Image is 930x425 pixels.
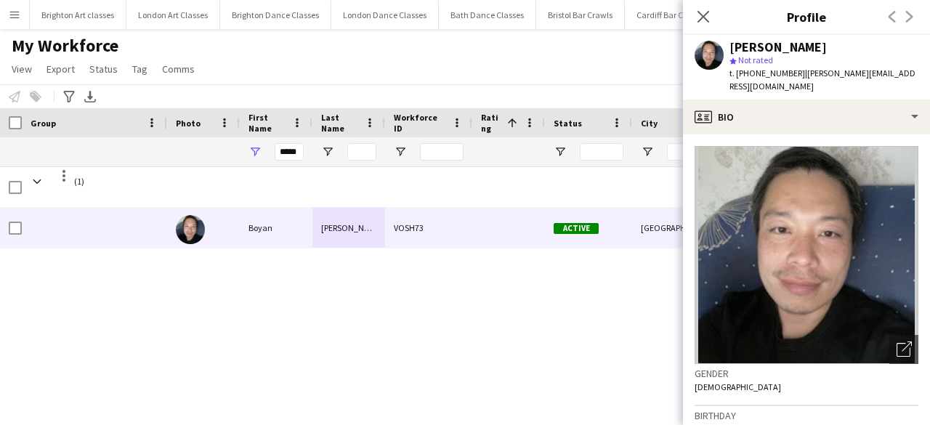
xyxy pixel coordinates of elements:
[81,88,99,105] app-action-btn: Export XLSX
[695,146,918,364] img: Crew avatar or photo
[41,60,81,78] a: Export
[321,145,334,158] button: Open Filter Menu
[683,7,930,26] h3: Profile
[554,145,567,158] button: Open Filter Menu
[738,54,773,65] span: Not rated
[74,167,84,195] span: (1)
[240,208,312,248] div: Boyan
[439,1,536,29] button: Bath Dance Classes
[641,118,658,129] span: City
[632,208,719,248] div: [GEOGRAPHIC_DATA]
[889,335,918,364] div: Open photos pop-in
[331,1,439,29] button: London Dance Classes
[60,88,78,105] app-action-btn: Advanced filters
[554,118,582,129] span: Status
[667,143,711,161] input: City Filter Input
[126,1,220,29] button: London Art Classes
[176,118,201,129] span: Photo
[420,143,464,161] input: Workforce ID Filter Input
[695,381,781,392] span: [DEMOGRAPHIC_DATA]
[162,62,195,76] span: Comms
[176,215,205,244] img: Boyan Zhang
[394,145,407,158] button: Open Filter Menu
[275,143,304,161] input: First Name Filter Input
[641,145,654,158] button: Open Filter Menu
[30,1,126,29] button: Brighton Art classes
[729,68,915,92] span: | [PERSON_NAME][EMAIL_ADDRESS][DOMAIN_NAME]
[132,62,147,76] span: Tag
[554,223,599,234] span: Active
[321,112,359,134] span: Last Name
[394,112,446,134] span: Workforce ID
[248,145,262,158] button: Open Filter Menu
[481,112,501,134] span: Rating
[625,1,716,29] button: Cardiff Bar Crawls
[84,60,124,78] a: Status
[312,208,385,248] div: [PERSON_NAME]
[536,1,625,29] button: Bristol Bar Crawls
[6,60,38,78] a: View
[729,41,827,54] div: [PERSON_NAME]
[46,62,75,76] span: Export
[248,112,286,134] span: First Name
[580,143,623,161] input: Status Filter Input
[12,35,118,57] span: My Workforce
[695,409,918,422] h3: Birthday
[729,68,805,78] span: t. [PHONE_NUMBER]
[31,118,56,129] span: Group
[385,208,472,248] div: VOSH73
[89,62,118,76] span: Status
[126,60,153,78] a: Tag
[220,1,331,29] button: Brighton Dance Classes
[347,143,376,161] input: Last Name Filter Input
[12,62,32,76] span: View
[683,100,930,134] div: Bio
[695,367,918,380] h3: Gender
[156,60,201,78] a: Comms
